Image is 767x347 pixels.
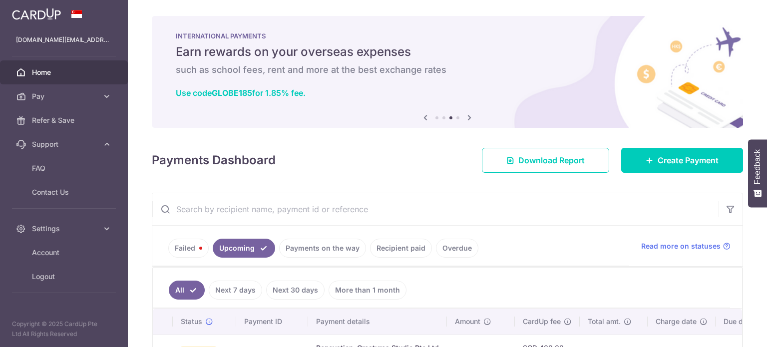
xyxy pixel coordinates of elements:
h6: such as school fees, rent and more at the best exchange rates [176,64,719,76]
span: Total amt. [588,317,621,327]
span: Amount [455,317,480,327]
a: Read more on statuses [641,241,731,251]
a: Next 30 days [266,281,325,300]
a: Failed [168,239,209,258]
b: GLOBE185 [212,88,252,98]
p: [DOMAIN_NAME][EMAIL_ADDRESS][DOMAIN_NAME] [16,35,112,45]
a: More than 1 month [329,281,406,300]
span: Feedback [753,149,762,184]
span: Read more on statuses [641,241,721,251]
span: Support [32,139,98,149]
button: Feedback - Show survey [748,139,767,207]
th: Payment ID [236,309,308,335]
span: Home [32,67,98,77]
span: Contact Us [32,187,98,197]
span: FAQ [32,163,98,173]
a: Next 7 days [209,281,262,300]
span: Account [32,248,98,258]
img: International Payment Banner [152,16,743,128]
a: Download Report [482,148,609,173]
span: Due date [724,317,754,327]
a: Recipient paid [370,239,432,258]
span: Create Payment [658,154,719,166]
span: Refer & Save [32,115,98,125]
h5: Earn rewards on your overseas expenses [176,44,719,60]
span: Download Report [518,154,585,166]
a: Overdue [436,239,478,258]
img: CardUp [12,8,61,20]
p: INTERNATIONAL PAYMENTS [176,32,719,40]
th: Payment details [308,309,447,335]
span: CardUp fee [523,317,561,327]
span: Settings [32,224,98,234]
span: Charge date [656,317,697,327]
input: Search by recipient name, payment id or reference [152,193,719,225]
a: Use codeGLOBE185for 1.85% fee. [176,88,306,98]
span: Pay [32,91,98,101]
iframe: Opens a widget where you can find more information [703,317,757,342]
a: Payments on the way [279,239,366,258]
span: Logout [32,272,98,282]
h4: Payments Dashboard [152,151,276,169]
a: Create Payment [621,148,743,173]
span: Status [181,317,202,327]
a: Upcoming [213,239,275,258]
a: All [169,281,205,300]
